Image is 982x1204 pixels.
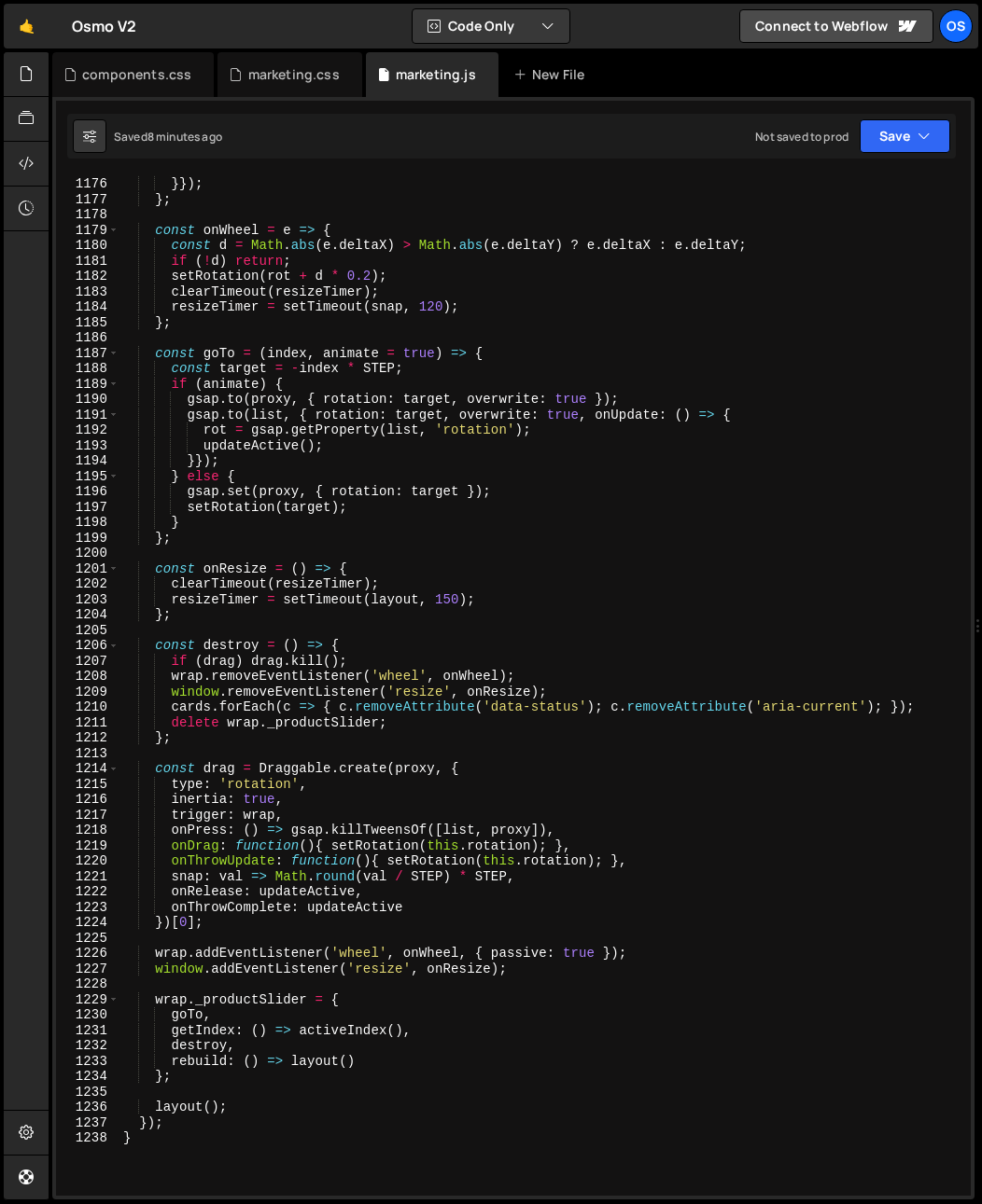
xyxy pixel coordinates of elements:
button: Code Only [413,9,569,43]
div: 1218 [56,823,119,838]
div: 1210 [56,699,119,715]
div: 1209 [56,685,119,700]
div: 1195 [56,469,119,485]
div: 1222 [56,884,119,900]
div: 1192 [56,422,119,438]
div: 1199 [56,531,119,547]
div: 1180 [56,238,119,254]
div: 1216 [56,792,119,808]
div: 1208 [56,669,119,685]
div: 1229 [56,992,119,1008]
div: 1177 [56,192,119,208]
div: 1205 [56,623,119,639]
div: 1191 [56,408,119,423]
div: 1225 [56,931,119,947]
div: 1217 [56,808,119,823]
div: 1236 [56,1100,119,1115]
div: 1198 [56,515,119,531]
div: Saved [114,129,222,145]
div: 1237 [56,1115,119,1131]
div: 1183 [56,284,119,300]
div: 1212 [56,730,119,746]
div: 1194 [56,453,119,469]
div: 1176 [56,176,119,192]
button: Save [860,119,950,153]
div: 1189 [56,377,119,393]
div: 1227 [56,962,119,977]
div: 1188 [56,361,119,377]
div: 1206 [56,638,119,654]
div: marketing.css [248,65,340,84]
div: 1224 [56,915,119,931]
div: 1204 [56,607,119,623]
div: marketing.js [396,65,476,84]
div: 8 minutes ago [147,129,222,145]
div: New File [513,65,592,84]
div: 1184 [56,299,119,315]
div: 1197 [56,500,119,516]
div: 1220 [56,853,119,869]
div: 1215 [56,777,119,793]
div: 1228 [56,976,119,992]
div: 1226 [56,946,119,962]
div: Osmo V2 [72,15,136,37]
div: 1223 [56,900,119,916]
div: 1193 [56,438,119,454]
div: 1202 [56,576,119,592]
div: 1196 [56,484,119,500]
div: 1219 [56,838,119,854]
div: 1234 [56,1069,119,1085]
div: 1182 [56,269,119,284]
div: 1185 [56,315,119,331]
a: Connect to Webflow [739,9,933,43]
div: 1201 [56,561,119,577]
div: 1235 [56,1085,119,1100]
div: 1203 [56,592,119,608]
div: 1181 [56,254,119,270]
div: 1200 [56,546,119,561]
div: components.css [82,65,191,84]
div: 1179 [56,223,119,239]
a: 🤙 [4,4,49,48]
div: 1207 [56,654,119,670]
div: 1214 [56,761,119,777]
div: 1231 [56,1023,119,1039]
div: 1178 [56,207,119,223]
div: Not saved to prod [755,129,849,145]
div: 1230 [56,1007,119,1023]
div: 1186 [56,330,119,346]
div: 1187 [56,346,119,362]
div: 1232 [56,1038,119,1054]
div: 1238 [56,1130,119,1146]
div: 1221 [56,869,119,885]
div: 1190 [56,392,119,408]
div: 1213 [56,746,119,762]
div: 1233 [56,1054,119,1070]
div: 1211 [56,715,119,731]
a: Os [939,9,973,43]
